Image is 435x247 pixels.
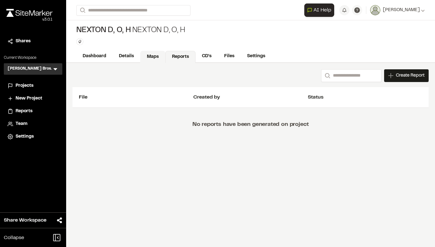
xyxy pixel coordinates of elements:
a: Settings [241,50,272,62]
button: Edit Tags [76,38,83,45]
button: Search [76,5,88,16]
span: AI Help [314,6,331,14]
span: Share Workspace [4,216,46,224]
button: Open AI Assistant [304,3,334,17]
span: [PERSON_NAME] [383,7,420,14]
span: Team [16,120,27,127]
span: Shares [16,38,31,45]
a: Details [113,50,140,62]
div: nexton D, O, H [76,25,185,36]
a: CD's [196,50,218,62]
a: Projects [8,82,59,89]
span: Reports [16,108,32,115]
a: Shares [8,38,59,45]
a: Reports [8,108,59,115]
a: Files [218,50,241,62]
img: User [370,5,380,15]
div: Oh geez...please don't... [6,17,52,23]
span: Projects [16,82,33,89]
span: Create Report [396,72,425,79]
button: Search [321,69,333,82]
p: No reports have been generated on project [192,108,309,142]
h3: [PERSON_NAME] Bros. [8,66,52,72]
a: Reports [165,51,196,63]
div: Created by [193,93,308,101]
span: Settings [16,133,34,140]
img: rebrand.png [6,9,52,17]
a: Settings [8,133,59,140]
a: Dashboard [76,50,113,62]
span: Collapse [4,234,24,242]
div: Status [308,93,422,101]
button: [PERSON_NAME] [370,5,425,15]
div: Open AI Assistant [304,3,337,17]
a: Maps [140,51,165,63]
span: New Project [16,95,42,102]
p: Current Workspace [4,55,62,61]
div: File [79,93,193,101]
a: New Project [8,95,59,102]
span: nexton D, O, H [76,25,131,36]
a: Team [8,120,59,127]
